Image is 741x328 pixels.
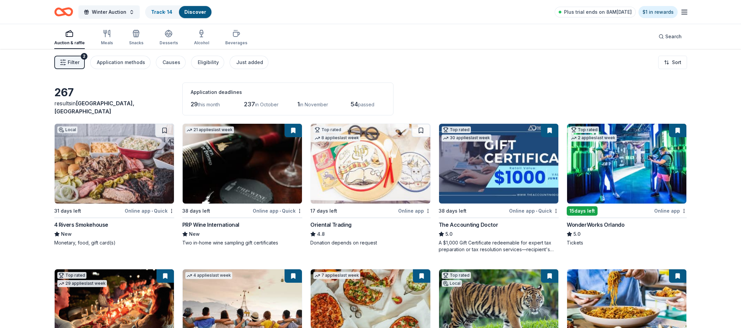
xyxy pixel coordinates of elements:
[439,207,467,215] div: 38 days left
[182,123,302,246] a: Image for PRP Wine International21 applieslast week38 days leftOnline app•QuickPRP Wine Internati...
[54,86,174,99] div: 267
[300,102,328,107] span: in November
[151,9,172,15] a: Track· 14
[297,101,300,108] span: 1
[54,239,174,246] div: Monetary, food, gift card(s)
[638,6,678,18] a: $1 in rewards
[145,5,212,19] button: Track· 14Discover
[570,134,617,142] div: 2 applies last week
[54,4,73,20] a: Home
[244,101,255,108] span: 237
[183,124,302,204] img: Image for PRP Wine International
[194,40,209,46] div: Alcohol
[567,124,686,204] img: Image for WonderWorks Orlando
[317,230,325,238] span: 4.8
[54,40,85,46] div: Auction & raffle
[182,221,239,229] div: PRP Wine International
[255,102,279,107] span: in October
[310,123,430,246] a: Image for Oriental TradingTop rated8 applieslast week17 days leftOnline appOriental Trading4.8Don...
[151,208,153,214] span: •
[351,101,358,108] span: 54
[191,56,224,69] button: Eligibility
[280,208,281,214] span: •
[442,272,471,279] div: Top rated
[313,134,360,142] div: 8 applies last week
[125,207,174,215] div: Online app Quick
[654,207,687,215] div: Online app
[253,207,302,215] div: Online app Quick
[310,239,430,246] div: Donation depends on request
[160,27,178,49] button: Desserts
[445,230,452,238] span: 5.0
[57,272,86,279] div: Top rated
[54,99,174,115] div: results
[54,221,108,229] div: 4 Rivers Smokehouse
[442,280,462,287] div: Local
[570,126,599,133] div: Top rated
[81,53,87,60] div: 2
[54,100,134,115] span: [GEOGRAPHIC_DATA], [GEOGRAPHIC_DATA]
[225,40,247,46] div: Beverages
[555,7,636,17] a: Plus trial ends on 8AM[DATE]
[313,272,360,279] div: 7 applies last week
[313,126,343,133] div: Top rated
[198,102,220,107] span: this month
[184,9,206,15] a: Discover
[101,40,113,46] div: Meals
[653,30,687,43] button: Search
[311,124,430,204] img: Image for Oriental Trading
[439,124,558,204] img: Image for The Accounting Doctor
[567,123,687,246] a: Image for WonderWorks OrlandoTop rated2 applieslast week15days leftOnline appWonderWorks Orlando5...
[225,27,247,49] button: Beverages
[310,221,352,229] div: Oriental Trading
[78,5,140,19] button: Winter Auction
[156,56,186,69] button: Causes
[439,239,559,253] div: A $1,000 Gift Certificate redeemable for expert tax preparation or tax resolution services—recipi...
[442,134,491,142] div: 30 applies last week
[57,280,107,287] div: 29 applies last week
[54,207,81,215] div: 31 days left
[194,27,209,49] button: Alcohol
[564,8,632,16] span: Plus trial ends on 8AM[DATE]
[672,58,681,66] span: Sort
[68,58,79,66] span: Filter
[57,126,77,133] div: Local
[398,207,431,215] div: Online app
[185,126,234,133] div: 21 applies last week
[439,123,559,253] a: Image for The Accounting DoctorTop rated30 applieslast week38 days leftOnline app•QuickThe Accoun...
[55,124,174,204] img: Image for 4 Rivers Smokehouse
[439,221,498,229] div: The Accounting Doctor
[90,56,150,69] button: Application methods
[92,8,126,16] span: Winter Auction
[191,101,198,108] span: 29
[230,56,268,69] button: Just added
[97,58,145,66] div: Application methods
[54,100,134,115] span: in
[310,207,337,215] div: 17 days left
[567,221,624,229] div: WonderWorks Orlando
[536,208,537,214] span: •
[160,40,178,46] div: Desserts
[236,58,263,66] div: Just added
[185,272,232,279] div: 4 applies last week
[182,239,302,246] div: Two in-home wine sampling gift certificates
[198,58,219,66] div: Eligibility
[101,27,113,49] button: Meals
[54,56,85,69] button: Filter2
[61,230,72,238] span: New
[442,126,471,133] div: Top rated
[665,33,682,41] span: Search
[129,40,143,46] div: Snacks
[163,58,180,66] div: Causes
[567,206,598,216] div: 15 days left
[658,56,687,69] button: Sort
[573,230,580,238] span: 5.0
[182,207,210,215] div: 38 days left
[54,27,85,49] button: Auction & raffle
[358,102,374,107] span: passed
[189,230,200,238] span: New
[191,88,385,96] div: Application deadlines
[567,239,687,246] div: Tickets
[509,207,559,215] div: Online app Quick
[129,27,143,49] button: Snacks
